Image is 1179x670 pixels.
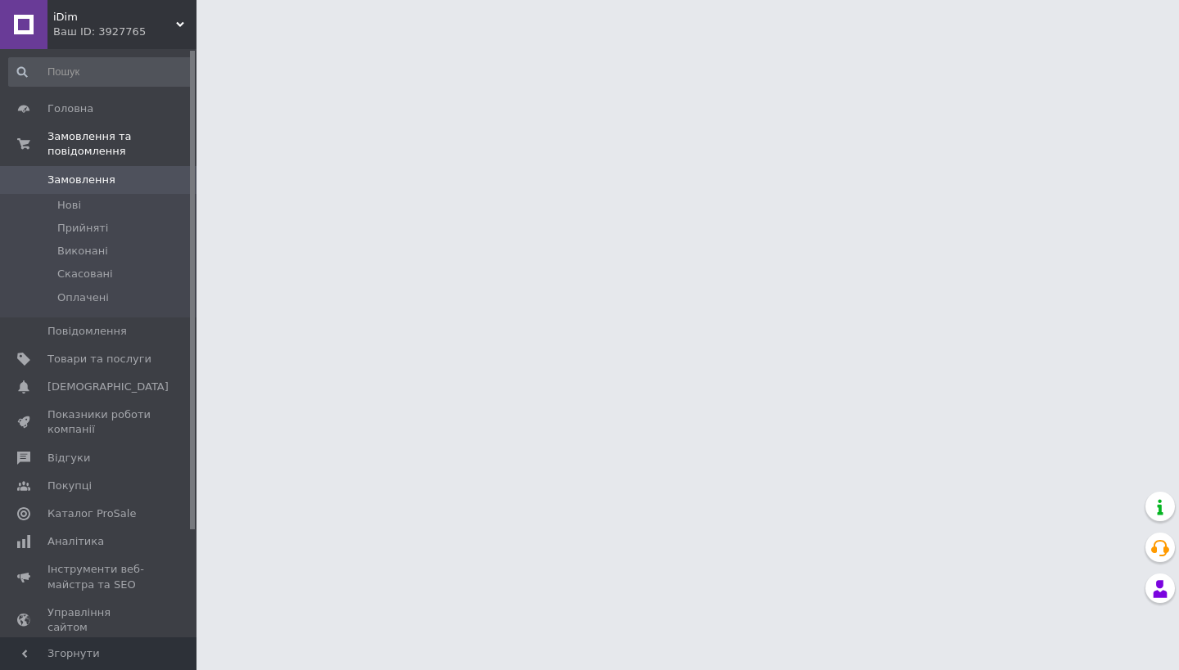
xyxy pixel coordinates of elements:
span: Аналітика [47,534,104,549]
span: Інструменти веб-майстра та SEO [47,562,151,591]
span: Покупці [47,479,92,493]
span: Оплачені [57,290,109,305]
span: Відгуки [47,451,90,465]
span: Повідомлення [47,324,127,339]
span: Замовлення та повідомлення [47,129,196,159]
span: Каталог ProSale [47,506,136,521]
span: Замовлення [47,173,115,187]
span: Скасовані [57,267,113,281]
span: Управління сайтом [47,605,151,635]
span: Прийняті [57,221,108,236]
span: Виконані [57,244,108,259]
input: Пошук [8,57,193,87]
span: Нові [57,198,81,213]
span: Товари та послуги [47,352,151,366]
span: Показники роботи компанії [47,407,151,437]
span: [DEMOGRAPHIC_DATA] [47,380,169,394]
span: iDim [53,10,176,25]
span: Головна [47,101,93,116]
div: Ваш ID: 3927765 [53,25,196,39]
